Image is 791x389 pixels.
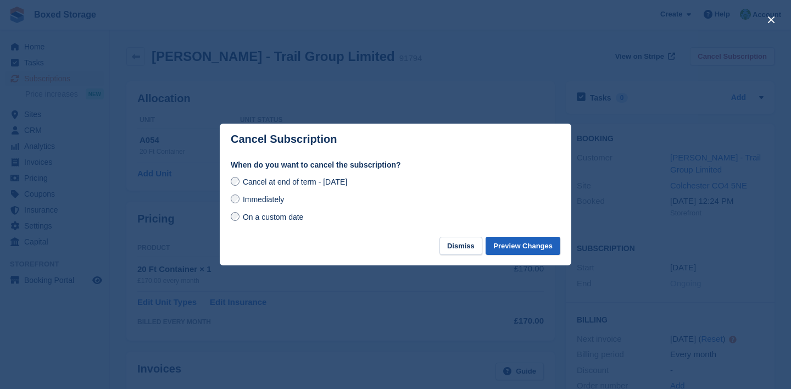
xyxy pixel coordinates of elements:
span: On a custom date [243,213,304,221]
p: Cancel Subscription [231,133,337,146]
input: Immediately [231,194,239,203]
span: Immediately [243,195,284,204]
label: When do you want to cancel the subscription? [231,159,560,171]
input: Cancel at end of term - [DATE] [231,177,239,186]
input: On a custom date [231,212,239,221]
span: Cancel at end of term - [DATE] [243,177,347,186]
button: Dismiss [439,237,482,255]
button: close [762,11,780,29]
button: Preview Changes [486,237,560,255]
